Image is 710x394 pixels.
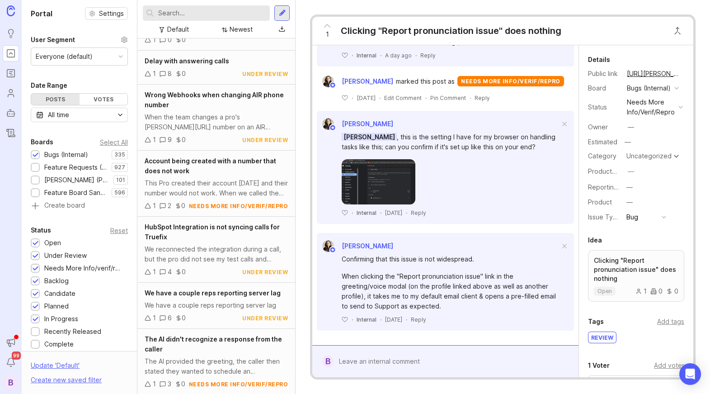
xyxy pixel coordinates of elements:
span: Delay with answering calls [145,57,229,65]
div: Category [588,151,620,161]
button: Settings [85,7,128,20]
a: Ysabelle Eugenio[PERSON_NAME] [317,118,393,130]
div: 1 [153,379,156,389]
div: Votes [80,94,128,105]
img: Ysabelle Eugenio [322,118,334,130]
a: Ysabelle Eugenio[PERSON_NAME] [317,76,396,87]
button: B [3,374,19,390]
div: Backlog [44,276,69,286]
div: Idea [588,235,602,246]
div: Details [588,54,610,65]
img: https://canny-assets.io/images/5b8c241a636ec5110bfe9573f56427da.png [342,159,415,204]
div: 0 [182,313,186,323]
div: Needs More Info/verif/repro [44,263,123,273]
a: Changelog [3,125,19,141]
a: Roadmaps [3,65,19,81]
button: ProductboardID [625,166,637,177]
div: Feature Requests (Internal) [44,162,107,172]
div: · [406,209,407,217]
div: Bugs (Internal) [627,83,671,93]
div: Internal [357,209,376,217]
div: Clicking "Report pronunciation issue" does nothing [341,24,561,37]
div: User Segment [31,34,75,45]
label: Issue Type [588,213,621,221]
div: 1 [153,35,156,45]
div: Public link [588,69,620,79]
div: Select All [100,140,128,145]
div: needs more info/verif/repro [457,76,564,86]
div: · [352,209,353,217]
div: 8 [168,69,172,79]
button: Close button [668,22,686,40]
div: under review [242,314,288,322]
span: 1 [326,29,329,39]
div: 3 [168,379,171,389]
div: Reply [411,316,426,323]
div: — [626,182,633,192]
div: under review [242,268,288,276]
div: Confirming that this issue is not widespread. [342,254,560,264]
div: Everyone (default) [36,52,93,62]
div: Recently Released [44,327,101,337]
a: [URL][DOMAIN_NAME] [457,38,523,46]
div: 1 [153,313,156,323]
label: Product [588,198,612,206]
div: All time [48,110,69,120]
span: [DATE] [385,316,402,323]
div: 1 [153,201,156,211]
span: marked this post as [396,76,455,86]
div: — [628,166,634,176]
p: 596 [114,189,125,196]
div: · [379,94,381,102]
div: — [628,122,634,132]
div: Owner [588,122,620,132]
div: · [380,209,381,217]
div: Add voter [654,361,684,370]
a: Autopilot [3,105,19,121]
span: Account being created with a number that does not work [145,157,276,175]
div: Bug [626,212,638,222]
span: 99 [12,351,21,360]
div: Posts [31,94,80,105]
div: — [626,197,633,207]
div: 0 [182,267,186,277]
div: 1 [153,135,156,145]
div: This Pro created their account [DATE] and their number would not work. When we called the line wo... [145,178,288,198]
div: Add tags [657,317,684,327]
div: needs more info/verif/repro [627,97,675,117]
a: HubSpot Integration is not syncing calls for TruefixWe reconnected the integration during a call,... [137,217,295,283]
img: member badge [329,81,336,88]
p: 927 [114,164,125,171]
a: Ideas [3,25,19,42]
div: Internal [357,316,376,323]
div: 0 [182,69,186,79]
div: Tags [588,316,604,327]
div: The AI provided the greeting, the caller then stated they wanted to schedule an appointment, and ... [145,356,288,376]
img: Canny Home [7,5,15,16]
div: Estimated [588,139,617,145]
div: — [622,136,634,148]
div: Status [31,225,51,236]
img: Ysabelle Eugenio [322,240,334,252]
div: Update ' Default ' [31,361,80,375]
div: 2 [168,201,171,211]
div: · [470,94,471,102]
span: A day ago [385,52,412,59]
div: · [352,52,353,59]
img: Ysabelle Eugenio [322,76,334,87]
div: 1 [635,288,647,294]
div: under review [242,136,288,144]
h1: Portal [31,8,52,19]
div: Uncategorized [626,153,672,159]
div: Pin Comment [430,94,466,102]
div: 0 [182,135,186,145]
div: · [425,94,427,102]
div: 0 [650,288,663,294]
p: 101 [116,176,125,184]
img: member badge [329,246,336,253]
label: Reporting Team [588,183,636,191]
div: 0 [181,379,185,389]
div: We have a couple reps reporting server lag [145,300,288,310]
a: Ysabelle Eugenio[PERSON_NAME] [317,240,393,252]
